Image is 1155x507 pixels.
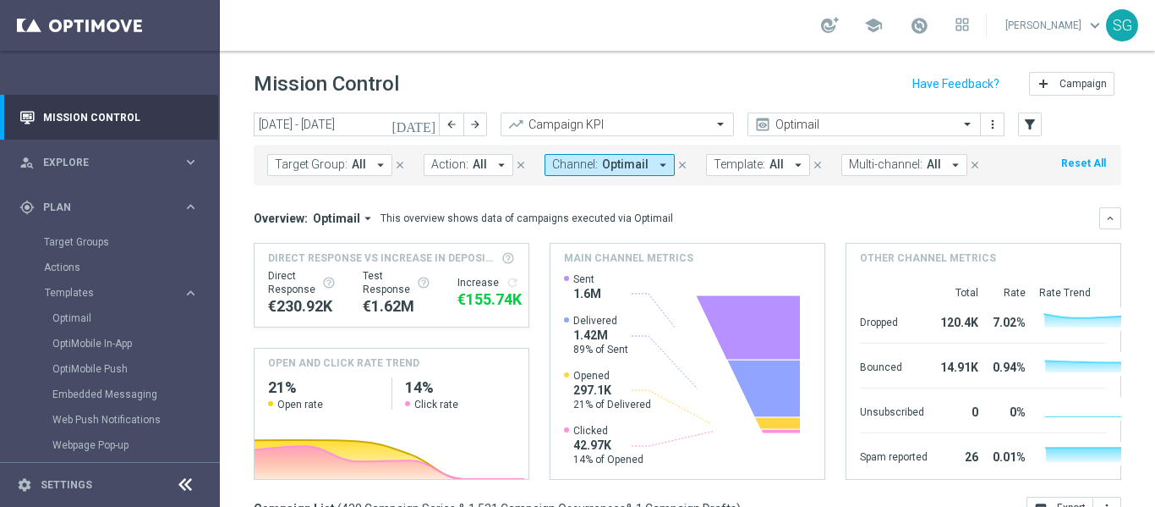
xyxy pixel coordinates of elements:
span: Channel: [552,157,598,172]
i: arrow_drop_down [373,157,388,173]
div: Rate [985,286,1026,300]
input: Select date range [254,113,440,136]
button: person_search Explore keyboard_arrow_right [19,156,200,169]
button: close [675,156,690,174]
div: Templates [44,280,218,458]
input: Have Feedback? [912,78,999,90]
div: Web Push Notifications [52,407,218,433]
div: OptiMobile In-App [52,331,218,356]
i: arrow_drop_down [791,157,806,173]
span: All [927,157,941,172]
div: 0.01% [985,442,1026,469]
div: Target Groups [44,229,218,255]
span: All [473,157,487,172]
i: arrow_back [446,118,457,130]
div: Templates [45,288,183,298]
span: Template: [714,157,765,172]
span: 1.6M [573,286,601,301]
div: Embedded Messaging [52,382,218,407]
a: Optimail [52,311,176,325]
a: Target Groups [44,235,176,249]
button: Target Group: All arrow_drop_down [267,154,392,176]
div: Webpage Pop-up [52,433,218,458]
span: 1.42M [573,328,628,343]
button: Reset All [1059,154,1108,173]
i: arrow_drop_down [360,211,375,226]
span: Direct Response VS Increase In Deposit Amount [268,251,496,266]
i: keyboard_arrow_right [183,285,199,301]
span: Optimail [313,211,360,226]
h1: Mission Control [254,72,399,96]
a: Web Push Notifications [52,413,176,427]
button: Channel: Optimail arrow_drop_down [545,154,675,176]
span: Target Group: [275,157,348,172]
a: Mission Control [43,95,199,140]
span: 89% of Sent [573,343,628,356]
button: filter_alt [1018,113,1042,136]
i: arrow_drop_down [948,157,963,173]
span: keyboard_arrow_down [1086,16,1104,35]
a: Embedded Messaging [52,388,176,401]
div: Rate Trend [1039,286,1107,300]
div: Total [934,286,978,300]
div: gps_fixed Plan keyboard_arrow_right [19,201,200,214]
a: OptiMobile Push [52,362,176,376]
button: Templates keyboard_arrow_right [44,286,200,300]
div: 14.91K [934,352,978,379]
span: Delivered [573,314,628,328]
div: Dropped [860,307,928,334]
span: Clicked [573,424,643,438]
i: gps_fixed [19,200,35,215]
span: 14% of Opened [573,453,643,466]
h2: 21% [268,377,378,398]
i: keyboard_arrow_down [1104,212,1116,224]
div: Mission Control [19,95,199,140]
span: Explore [43,157,183,168]
i: close [969,159,981,171]
button: close [513,156,528,174]
div: Increase [457,276,522,289]
button: arrow_back [440,113,463,136]
i: person_search [19,155,35,170]
i: keyboard_arrow_right [183,199,199,215]
div: Mission Control [19,111,200,124]
i: settings [17,477,32,493]
div: Bounced [860,352,928,379]
span: Campaign [1059,78,1107,90]
div: €1,616,911 [363,296,430,317]
a: [PERSON_NAME]keyboard_arrow_down [1004,13,1106,38]
div: Spam reported [860,442,928,469]
div: Explore [19,155,183,170]
div: 26 [934,442,978,469]
div: Optimail [52,306,218,331]
i: refresh [506,276,519,289]
div: This overview shows data of campaigns executed via Optimail [380,211,673,226]
button: Multi-channel: All arrow_drop_down [841,154,967,176]
div: 7.02% [985,307,1026,334]
i: [DATE] [391,117,437,132]
div: Plan [19,200,183,215]
i: filter_alt [1022,117,1037,132]
button: add Campaign [1029,72,1114,96]
i: arrow_drop_down [655,157,671,173]
a: Actions [44,261,176,274]
button: keyboard_arrow_down [1099,207,1121,229]
h4: Other channel metrics [860,251,996,266]
i: close [394,159,406,171]
div: Actions [44,255,218,280]
span: Multi-channel: [849,157,922,172]
i: arrow_drop_down [494,157,509,173]
button: arrow_forward [463,113,487,136]
button: close [967,156,983,174]
div: Unsubscribed [860,397,928,424]
div: OptiPromo [44,458,218,483]
span: Optimail [602,157,649,172]
h4: Main channel metrics [564,251,693,266]
div: 120.4K [934,307,978,334]
i: keyboard_arrow_right [183,154,199,170]
span: Opened [573,369,651,383]
ng-select: Optimail [747,113,981,136]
